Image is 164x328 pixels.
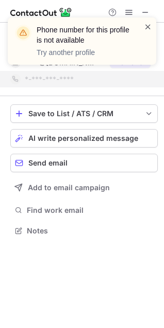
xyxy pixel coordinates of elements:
span: Send email [28,159,68,167]
span: Find work email [27,206,154,215]
button: Add to email campaign [10,178,158,197]
button: AI write personalized message [10,129,158,148]
p: Try another profile [37,47,132,58]
div: Save to List / ATS / CRM [28,110,140,118]
span: AI write personalized message [28,134,138,142]
header: Phone number for this profile is not available [37,25,132,45]
button: Send email [10,154,158,172]
span: Notes [27,226,154,235]
img: warning [15,25,31,41]
span: Add to email campaign [28,184,110,192]
button: save-profile-one-click [10,104,158,123]
img: ContactOut v5.3.10 [10,6,72,19]
button: Notes [10,224,158,238]
button: Find work email [10,203,158,217]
